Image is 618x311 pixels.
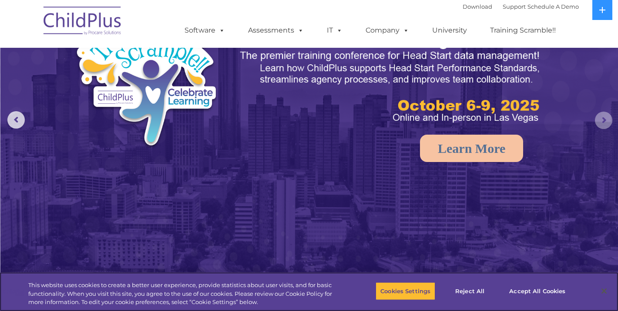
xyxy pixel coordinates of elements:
span: Last name [121,57,148,64]
img: ChildPlus by Procare Solutions [39,0,126,44]
div: This website uses cookies to create a better user experience, provide statistics about user visit... [28,281,340,307]
a: Company [357,22,418,39]
a: Software [176,22,234,39]
button: Cookies Settings [376,282,435,300]
a: Training Scramble!! [481,22,564,39]
span: Phone number [121,93,158,99]
a: Schedule A Demo [527,3,579,10]
a: IT [318,22,351,39]
button: Reject All [443,282,497,300]
a: Download [463,3,492,10]
a: Learn More [420,135,523,162]
a: University [423,22,476,39]
a: Assessments [239,22,312,39]
a: Support [503,3,526,10]
font: | [463,3,579,10]
button: Close [594,281,614,301]
button: Accept All Cookies [504,282,570,300]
